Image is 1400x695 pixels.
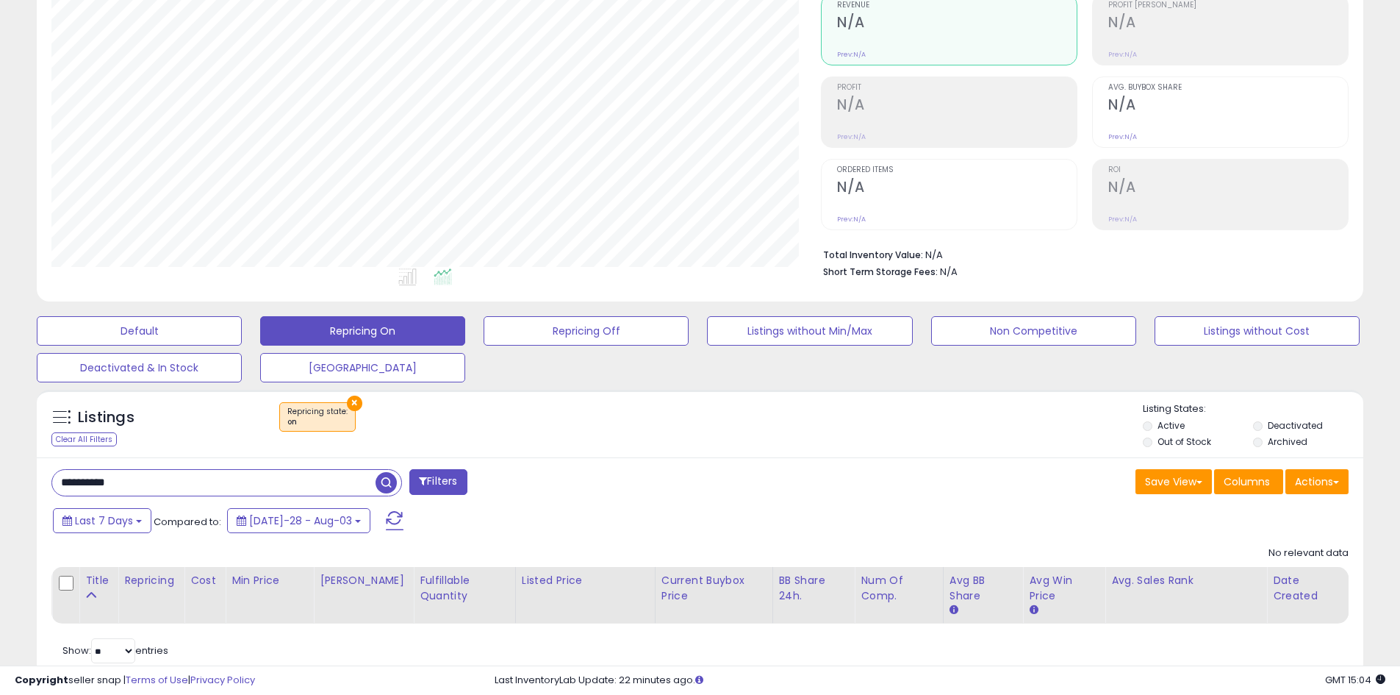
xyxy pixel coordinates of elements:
[260,316,465,346] button: Repricing On
[1214,469,1283,494] button: Columns
[931,316,1136,346] button: Non Competitive
[124,573,178,588] div: Repricing
[495,674,1385,688] div: Last InventoryLab Update: 22 minutes ago.
[231,573,307,588] div: Min Price
[1273,573,1342,604] div: Date Created
[661,573,767,604] div: Current Buybox Price
[1108,132,1137,141] small: Prev: N/A
[1108,84,1348,92] span: Avg. Buybox Share
[37,353,242,382] button: Deactivated & In Stock
[1029,573,1099,604] div: Avg Win Price
[85,573,112,588] div: Title
[1157,435,1211,448] label: Out of Stock
[823,265,938,278] b: Short Term Storage Fees:
[1224,474,1270,489] span: Columns
[190,573,219,588] div: Cost
[837,1,1077,10] span: Revenue
[37,316,242,346] button: Default
[1108,1,1348,10] span: Profit [PERSON_NAME]
[861,573,936,604] div: Num of Comp.
[1325,673,1385,687] span: 2025-08-11 15:04 GMT
[837,179,1077,199] h2: N/A
[320,573,407,588] div: [PERSON_NAME]
[837,14,1077,34] h2: N/A
[823,249,923,261] b: Total Inventory Value:
[1108,166,1348,174] span: ROI
[484,316,689,346] button: Repricing Off
[1268,546,1349,560] div: No relevant data
[950,573,1017,604] div: Avg BB Share
[126,673,188,687] a: Terms of Use
[53,508,151,533] button: Last 7 Days
[347,396,362,411] button: ×
[837,166,1077,174] span: Ordered Items
[190,673,255,687] a: Privacy Policy
[260,353,465,382] button: [GEOGRAPHIC_DATA]
[823,245,1338,263] li: N/A
[1155,316,1360,346] button: Listings without Cost
[409,469,467,495] button: Filters
[1285,469,1349,494] button: Actions
[15,673,68,687] strong: Copyright
[837,84,1077,92] span: Profit
[1108,96,1348,116] h2: N/A
[1108,14,1348,34] h2: N/A
[950,604,958,617] small: Avg BB Share.
[1135,469,1212,494] button: Save View
[1143,402,1363,416] p: Listing States:
[1268,419,1323,432] label: Deactivated
[940,265,958,279] span: N/A
[837,132,866,141] small: Prev: N/A
[249,513,352,528] span: [DATE]-28 - Aug-03
[154,515,221,529] span: Compared to:
[227,508,370,533] button: [DATE]-28 - Aug-03
[522,573,649,588] div: Listed Price
[1108,215,1137,224] small: Prev: N/A
[1268,435,1307,448] label: Archived
[287,417,348,427] div: on
[51,432,117,446] div: Clear All Filters
[62,644,168,657] span: Show: entries
[75,513,133,528] span: Last 7 Days
[707,316,912,346] button: Listings without Min/Max
[15,674,255,688] div: seller snap | |
[837,96,1077,116] h2: N/A
[1108,50,1137,59] small: Prev: N/A
[1157,419,1185,432] label: Active
[1111,573,1260,588] div: Avg. Sales Rank
[78,407,134,428] h5: Listings
[779,573,849,604] div: BB Share 24h.
[1029,604,1038,617] small: Avg Win Price.
[287,406,348,428] span: Repricing state :
[420,573,509,604] div: Fulfillable Quantity
[1108,179,1348,199] h2: N/A
[837,215,866,224] small: Prev: N/A
[837,50,866,59] small: Prev: N/A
